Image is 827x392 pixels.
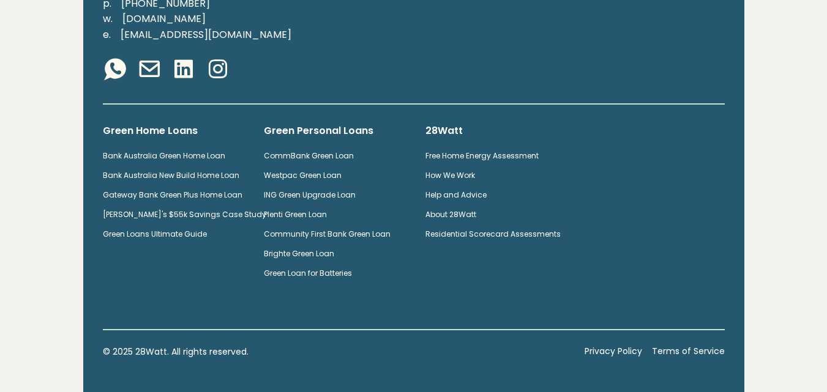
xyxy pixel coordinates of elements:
[425,229,561,239] a: Residential Scorecard Assessments
[171,57,196,84] a: Linkedin
[103,229,207,239] a: Green Loans Ultimate Guide
[264,268,352,278] a: Green Loan for Batteries
[425,209,476,220] a: About 28Watt
[103,190,242,200] a: Gateway Bank Green Plus Home Loan
[103,170,239,180] a: Bank Australia New Build Home Loan
[425,150,539,161] a: Free Home Energy Assessment
[425,190,487,200] a: Help and Advice
[264,170,342,180] a: Westpac Green Loan
[103,28,111,42] span: e.
[264,190,356,200] a: ING Green Upgrade Loan
[425,170,475,180] a: How We Work
[103,124,245,138] h6: Green Home Loans
[652,345,725,358] a: Terms of Service
[103,57,127,84] a: Whatsapp
[103,150,225,161] a: Bank Australia Green Home Loan
[103,12,113,26] span: w.
[264,150,354,161] a: CommBank Green Loan
[264,124,406,138] h6: Green Personal Loans
[585,345,642,358] a: Privacy Policy
[425,124,567,138] h6: 28Watt
[113,12,215,26] a: [DOMAIN_NAME]
[111,28,301,42] a: [EMAIL_ADDRESS][DOMAIN_NAME]
[206,57,230,84] a: Instagram
[137,57,162,84] a: Email
[103,209,266,220] a: [PERSON_NAME]'s $55k Savings Case Study
[264,209,327,220] a: Plenti Green Loan
[264,229,391,239] a: Community First Bank Green Loan
[103,345,575,358] p: © 2025 28Watt. All rights reserved.
[264,248,334,259] a: Brighte Green Loan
